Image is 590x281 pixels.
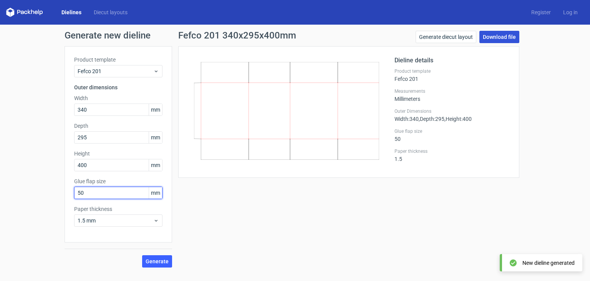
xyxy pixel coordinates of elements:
label: Outer Dimensions [394,108,510,114]
span: mm [149,132,162,143]
h3: Outer dimensions [74,84,162,91]
div: Fefco 201 [394,68,510,82]
span: 1.5 mm [78,217,153,224]
div: 50 [394,128,510,142]
span: Width : 340 [394,116,419,122]
h1: Generate new dieline [65,31,525,40]
div: New dieline generated [522,259,575,267]
span: Generate [146,259,169,264]
a: Download file [479,31,519,43]
label: Glue flap size [394,128,510,134]
h1: Fefco 201 340x295x400mm [178,31,296,40]
h2: Dieline details [394,56,510,65]
a: Log in [557,8,584,16]
div: Millimeters [394,88,510,102]
span: , Depth : 295 [419,116,444,122]
span: Fefco 201 [78,67,153,75]
a: Register [525,8,557,16]
div: 1.5 [394,148,510,162]
label: Paper thickness [394,148,510,154]
label: Glue flap size [74,177,162,185]
label: Width [74,94,162,102]
label: Product template [394,68,510,74]
label: Paper thickness [74,205,162,213]
a: Dielines [55,8,88,16]
label: Measurements [394,88,510,94]
span: mm [149,104,162,115]
label: Product template [74,56,162,64]
label: Height [74,150,162,157]
span: mm [149,159,162,171]
a: Diecut layouts [88,8,134,16]
span: , Height : 400 [444,116,472,122]
span: mm [149,187,162,199]
button: Generate [142,255,172,268]
a: Generate diecut layout [416,31,476,43]
label: Depth [74,122,162,130]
